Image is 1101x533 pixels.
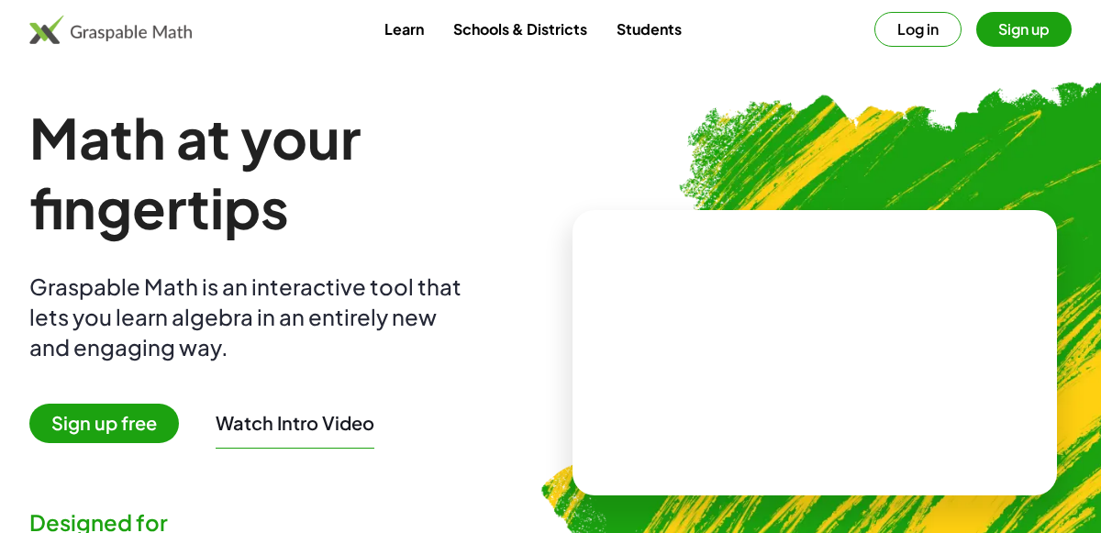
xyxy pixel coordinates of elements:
[216,411,374,435] button: Watch Intro Video
[874,12,962,47] button: Log in
[976,12,1072,47] button: Sign up
[370,12,439,46] a: Learn
[602,12,696,46] a: Students
[29,272,470,362] div: Graspable Math is an interactive tool that lets you learn algebra in an entirely new and engaging...
[439,12,602,46] a: Schools & Districts
[29,404,179,443] span: Sign up free
[29,103,543,242] h1: Math at your fingertips
[677,284,952,422] video: What is this? This is dynamic math notation. Dynamic math notation plays a central role in how Gr...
